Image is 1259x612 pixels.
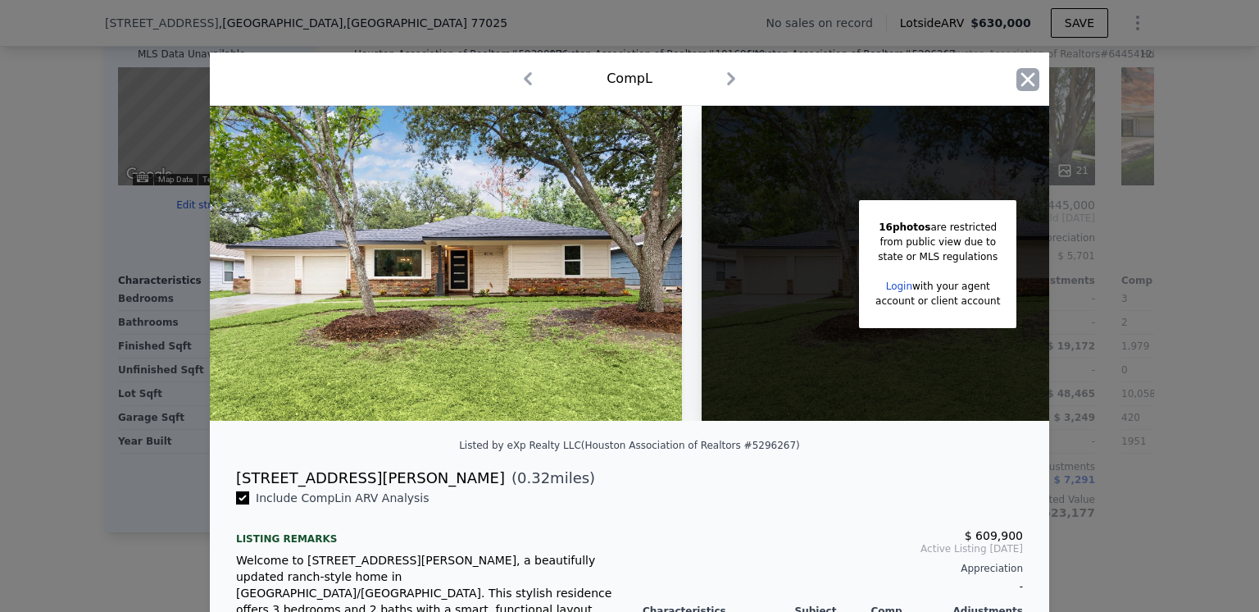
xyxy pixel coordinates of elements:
[459,440,800,451] div: Listed by eXp Realty LLC (Houston Association of Realtors #5296267)
[875,294,1000,308] div: account or client account
[875,249,1000,264] div: state or MLS regulations
[875,235,1000,249] div: from public view due to
[607,69,652,89] div: Comp L
[643,542,1023,555] span: Active Listing [DATE]
[643,575,1023,598] div: -
[236,519,616,546] div: Listing remarks
[912,281,990,292] span: with your agent
[965,529,1023,542] span: $ 609,900
[875,220,1000,235] div: are restricted
[886,281,912,292] a: Login
[210,106,682,421] img: Property Img
[517,469,550,486] span: 0.32
[879,222,930,233] span: 16 photos
[643,562,1023,575] div: Appreciation
[236,467,505,490] div: [STREET_ADDRESS][PERSON_NAME]
[249,491,436,505] span: Include Comp L in ARV Analysis
[505,467,595,490] span: ( miles)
